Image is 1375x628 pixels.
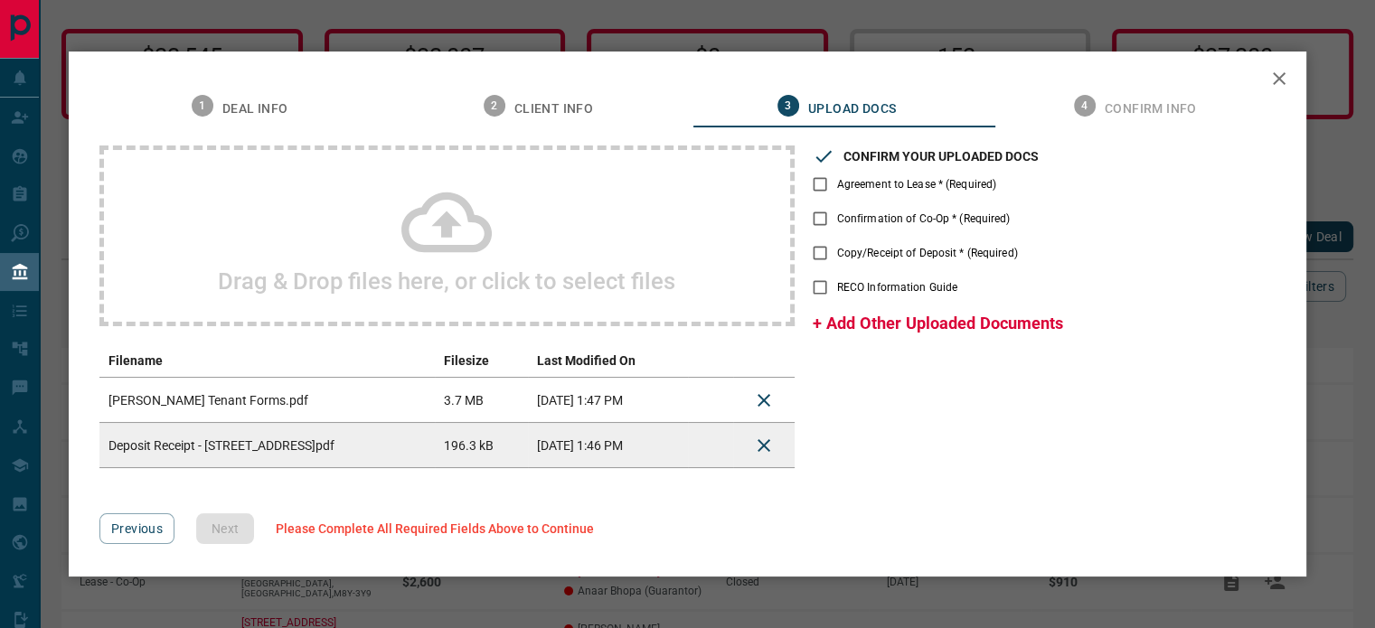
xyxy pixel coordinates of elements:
[435,378,528,423] td: 3.7 MB
[733,344,795,378] th: delete file action column
[785,99,791,112] text: 3
[837,279,957,295] span: RECO Information Guide
[99,344,435,378] th: Filename
[276,521,594,536] span: Please Complete All Required Fields Above to Continue
[99,378,435,423] td: [PERSON_NAME] Tenant Forms.pdf
[199,99,205,112] text: 1
[837,176,997,192] span: Agreement to Lease * (Required)
[742,379,786,422] button: Delete
[528,423,688,468] td: [DATE] 1:46 PM
[843,149,1039,164] h3: CONFIRM YOUR UPLOADED DOCS
[813,314,1063,333] span: + Add Other Uploaded Documents
[514,101,593,117] span: Client Info
[837,245,1018,261] span: Copy/Receipt of Deposit * (Required)
[528,344,688,378] th: Last Modified On
[491,99,497,112] text: 2
[837,211,1011,227] span: Confirmation of Co-Op * (Required)
[435,344,528,378] th: Filesize
[99,513,174,544] button: Previous
[528,378,688,423] td: [DATE] 1:47 PM
[99,145,795,326] div: Drag & Drop files here, or click to select files
[808,101,896,117] span: Upload Docs
[222,101,288,117] span: Deal Info
[742,424,786,467] button: Delete
[688,344,733,378] th: download action column
[99,423,435,468] td: Deposit Receipt - [STREET_ADDRESS]pdf
[218,267,675,295] h2: Drag & Drop files here, or click to select files
[435,423,528,468] td: 196.3 kB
